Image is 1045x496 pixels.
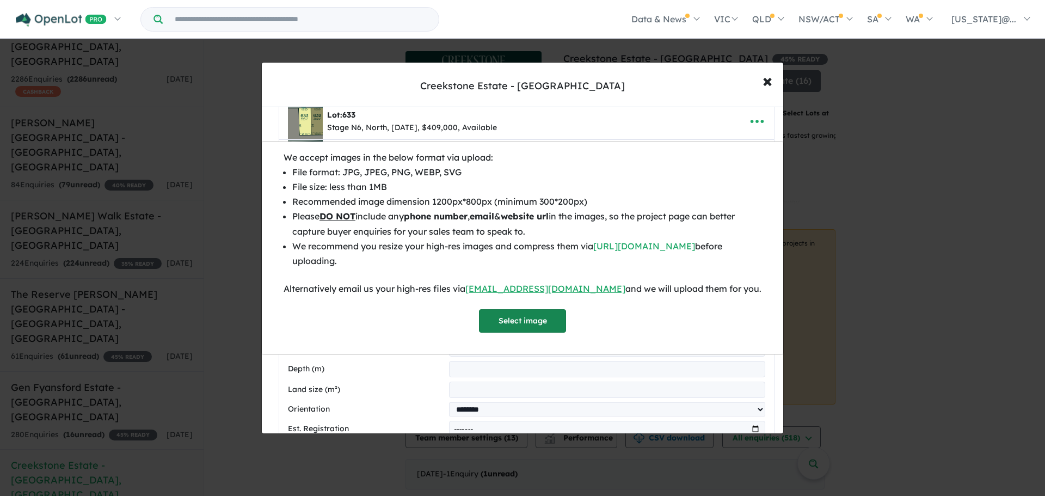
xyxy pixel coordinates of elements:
li: File size: less than 1MB [292,180,761,194]
button: Select image [479,309,566,333]
a: [EMAIL_ADDRESS][DOMAIN_NAME] [465,283,625,294]
b: website url [501,211,549,222]
a: [URL][DOMAIN_NAME] [593,241,695,252]
li: We recommend you resize your high-res images and compress them via before uploading. [292,239,761,268]
span: [US_STATE]@... [951,14,1016,25]
li: Recommended image dimension 1200px*800px (minimum 300*200px) [292,194,761,209]
b: phone number [404,211,468,222]
u: DO NOT [319,211,355,222]
img: Openlot PRO Logo White [16,13,107,27]
div: We accept images in the below format via upload: [284,150,761,165]
div: Alternatively email us your high-res files via and we will upload them for you. [284,281,761,296]
input: Try estate name, suburb, builder or developer [165,8,437,31]
li: Please include any , & in the images, so the project page can better capture buyer enquiries for ... [292,209,761,238]
b: email [470,211,494,222]
li: File format: JPG, JPEG, PNG, WEBP, SVG [292,165,761,180]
